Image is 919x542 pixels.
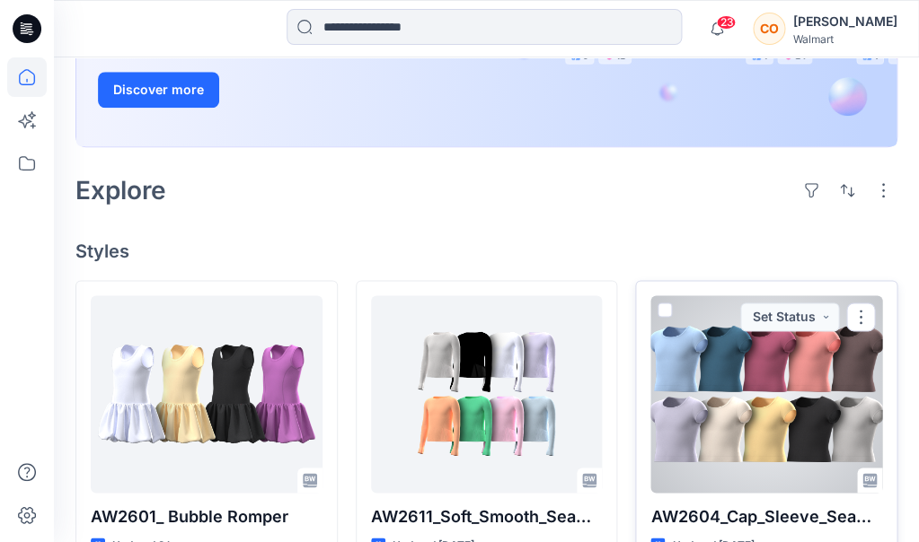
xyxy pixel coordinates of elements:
[792,11,897,32] div: [PERSON_NAME]
[753,13,785,45] div: CO
[98,72,219,108] button: Discover more
[371,295,603,493] a: AW2611_Soft_Smooth_Seamless_Tee_LS S3
[716,15,736,30] span: 23
[371,503,603,529] p: AW2611_Soft_Smooth_Seamless_Tee_LS S3
[75,176,166,205] h2: Explore
[650,295,882,493] a: AW2604_Cap_Sleeve_Seamless_Tee
[91,295,323,493] a: AW2601_ Bubble Romper
[91,503,323,529] p: AW2601_ Bubble Romper
[792,32,897,46] div: Walmart
[650,503,882,529] p: AW2604_Cap_Sleeve_Seamless_Tee
[98,72,502,108] a: Discover more
[75,240,897,262] h4: Styles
